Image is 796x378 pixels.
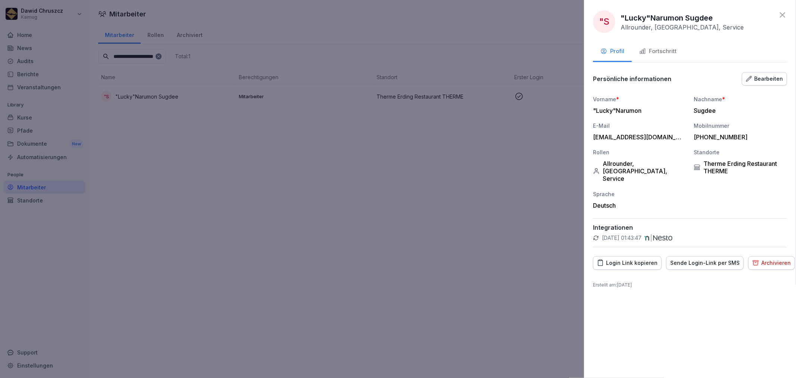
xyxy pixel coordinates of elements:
[593,107,683,114] div: "Lucky"Narumon
[593,160,686,182] div: Allrounder, [GEOGRAPHIC_DATA], Service
[694,107,783,114] div: Sugdee
[593,256,662,270] button: Login Link kopieren
[593,202,686,209] div: Deutsch
[694,95,787,103] div: Nachname
[748,256,795,270] button: Archivieren
[593,190,686,198] div: Sprache
[593,122,686,130] div: E-Mail
[694,148,787,156] div: Standorte
[752,259,791,267] div: Archivieren
[666,256,744,270] button: Sende Login-Link per SMS
[644,234,672,242] img: nesto.svg
[639,47,677,56] div: Fortschritt
[694,133,783,141] div: [PHONE_NUMBER]
[593,42,632,62] button: Profil
[621,24,744,31] p: Allrounder, [GEOGRAPHIC_DATA], Service
[600,47,624,56] div: Profil
[694,122,787,130] div: Mobilnummer
[593,148,686,156] div: Rollen
[602,234,642,242] p: [DATE] 01:43:47
[670,259,740,267] div: Sende Login-Link per SMS
[593,133,683,141] div: [EMAIL_ADDRESS][DOMAIN_NAME]
[593,75,671,83] p: Persönliche informationen
[746,75,783,83] div: Bearbeiten
[593,10,615,33] div: "S
[621,12,713,24] p: "Lucky"Narumon Sugdee
[593,224,787,231] p: Integrationen
[597,259,658,267] div: Login Link kopieren
[593,282,787,288] p: Erstellt am : [DATE]
[593,95,686,103] div: Vorname
[742,72,787,86] button: Bearbeiten
[694,160,787,175] div: Therme Erding Restaurant THERME
[632,42,684,62] button: Fortschritt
